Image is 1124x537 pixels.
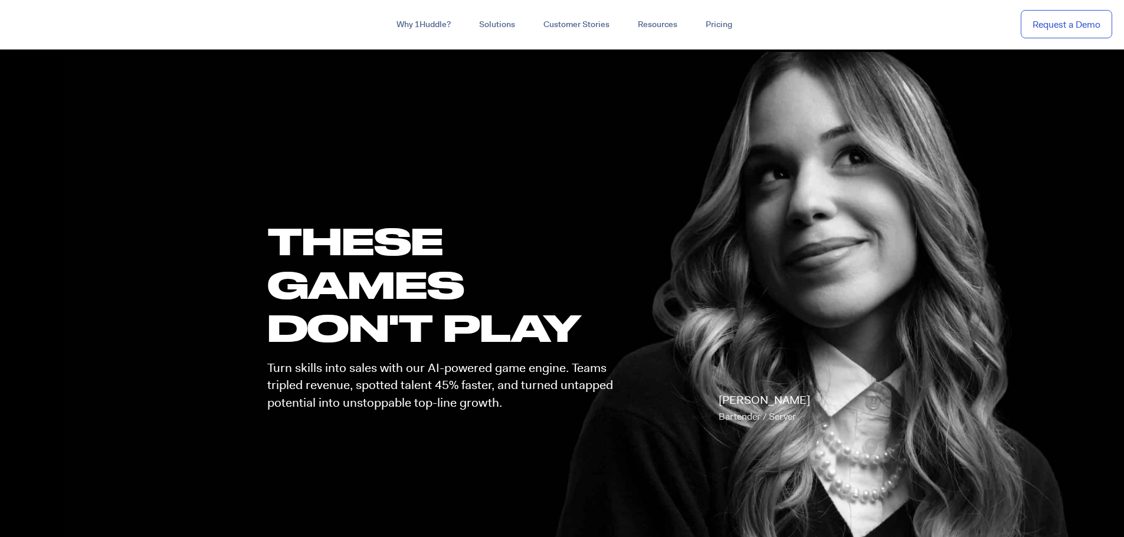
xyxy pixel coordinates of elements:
span: Bartender / Server [719,410,796,423]
a: Request a Demo [1021,10,1112,39]
h1: these GAMES DON'T PLAY [267,219,624,349]
a: Pricing [692,14,746,35]
img: ... [12,13,96,35]
p: Turn skills into sales with our AI-powered game engine. Teams tripled revenue, spotted talent 45%... [267,360,624,411]
a: Why 1Huddle? [382,14,465,35]
a: Customer Stories [529,14,624,35]
p: [PERSON_NAME] [719,392,810,425]
a: Resources [624,14,692,35]
a: Solutions [465,14,529,35]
